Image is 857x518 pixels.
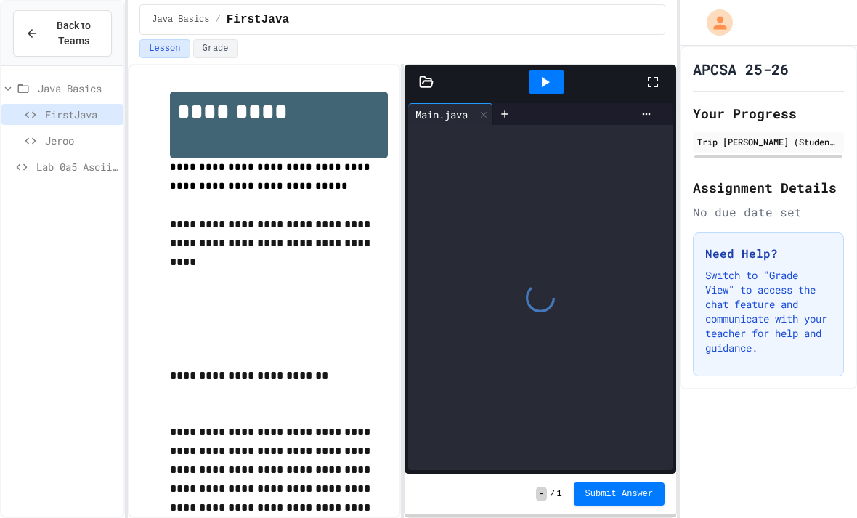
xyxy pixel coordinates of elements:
p: Switch to "Grade View" to access the chat feature and communicate with your teacher for help and ... [705,268,832,355]
span: 1 [556,488,561,500]
h2: Your Progress [693,103,844,124]
span: - [536,487,547,501]
button: Back to Teams [13,10,112,57]
h2: Assignment Details [693,177,844,198]
h1: APCSA 25-26 [693,59,789,79]
span: Lab 0a5 Ascii Art [36,159,118,174]
div: My Account [691,6,736,39]
h3: Need Help? [705,245,832,262]
span: Java Basics [38,81,118,96]
span: / [550,488,555,500]
button: Submit Answer [574,482,665,506]
span: / [216,14,221,25]
div: Main.java [408,107,475,122]
span: Back to Teams [47,18,99,49]
button: Lesson [139,39,190,58]
div: Main.java [408,103,493,125]
span: FirstJava [227,11,289,28]
div: Trip [PERSON_NAME] (Student) [697,135,840,148]
span: Java Basics [152,14,209,25]
span: Jeroo [45,133,118,148]
span: FirstJava [45,107,118,122]
button: Grade [193,39,238,58]
div: No due date set [693,203,844,221]
span: Submit Answer [585,488,654,500]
